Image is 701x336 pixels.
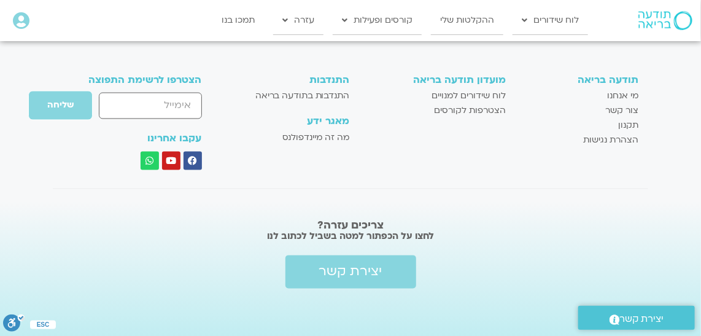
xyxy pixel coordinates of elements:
[620,311,664,327] span: יצירת קשר
[63,91,202,127] form: טופס חדש
[583,133,638,148] span: הצהרת נגישות
[282,131,349,146] span: מה זה מיינדפולנס
[431,6,503,34] a: ההקלטות שלי
[99,93,201,119] input: אימייל
[31,230,670,243] h2: לחצו על הכפתור למטה בשביל לכתוב לנו
[236,116,349,127] h3: מאגר ידע
[47,101,74,111] span: שליחה
[28,91,93,120] button: שליחה
[63,74,202,85] h3: הצטרפו לרשימת התפוצה
[519,89,639,104] a: מי אנחנו
[273,6,323,34] a: עזרה
[31,220,670,232] h2: צריכים עזרה?
[236,89,349,104] a: התנדבות בתודעה בריאה
[212,6,264,34] a: תמכו בנו
[519,104,639,119] a: צור קשר
[333,6,422,34] a: קורסים ופעילות
[285,256,416,289] a: יצירת קשר
[432,89,506,104] span: לוח שידורים למנויים
[519,133,639,148] a: הצהרת נגישות
[519,74,639,85] h3: תודעה בריאה
[255,89,349,104] span: התנדבות בתודעה בריאה
[362,74,506,85] h3: מועדון תודעה בריאה
[519,119,639,133] a: תקנון
[63,133,202,144] h3: עקבו אחרינו
[362,104,506,119] a: הצטרפות לקורסים
[362,89,506,104] a: לוח שידורים למנויים
[605,104,638,119] span: צור קשר
[236,131,349,146] a: מה זה מיינדפולנס
[638,11,692,29] img: תודעה בריאה
[513,6,588,34] a: לוח שידורים
[435,104,506,119] span: הצטרפות לקורסים
[607,89,638,104] span: מי אנחנו
[618,119,638,133] span: תקנון
[236,74,349,85] h3: התנדבות
[578,306,695,330] a: יצירת קשר
[319,265,382,279] span: יצירת קשר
